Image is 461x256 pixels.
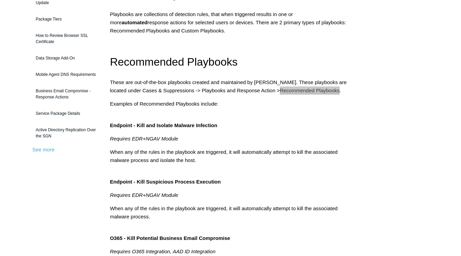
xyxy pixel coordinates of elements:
a: How to Review Browser SSL Certificate [32,29,100,48]
em: Requires O365 Integration, AAD ID Integration [110,248,216,254]
span: These are out-of-the-box playbooks created and maintained by [PERSON_NAME]. These playbooks are l... [110,79,347,93]
a: Data Storage Add-On [32,52,100,65]
span: Recommended Playbooks [110,56,238,68]
em: Requires EDR+NGAV Module [110,192,178,198]
strong: automated [122,19,148,25]
a: See more [32,147,55,152]
span: Playbooks are collections of detection rules, that when triggered results in one or more response... [110,11,346,33]
a: Active Directory Replication Over the SGN [32,123,100,143]
a: Business Email Compromise - Response Actions [32,84,100,104]
a: Service Package Details [32,107,100,120]
span: Examples of Recommended Playbooks include: [110,101,219,107]
span: When any of the rules in the playbook are triggered, it will automatically attempt to kill the as... [110,205,338,219]
a: Package Tiers [32,13,100,26]
span: When any of the rules in the playbook are triggered, it will automatically attempt to kill the as... [110,149,338,163]
em: Requires EDR+NGAV Module [110,136,178,142]
span: Endpoint - Kill Suspicious Process Execution [110,179,221,185]
span: O365 - Kill Potential Business Email Compromise [110,235,230,241]
a: Recommended Playbooks [280,87,340,94]
a: Mobile Agent DNS Requirements [32,68,100,81]
span: Endpoint - Kill and Isolate Malware Infection [110,122,217,128]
